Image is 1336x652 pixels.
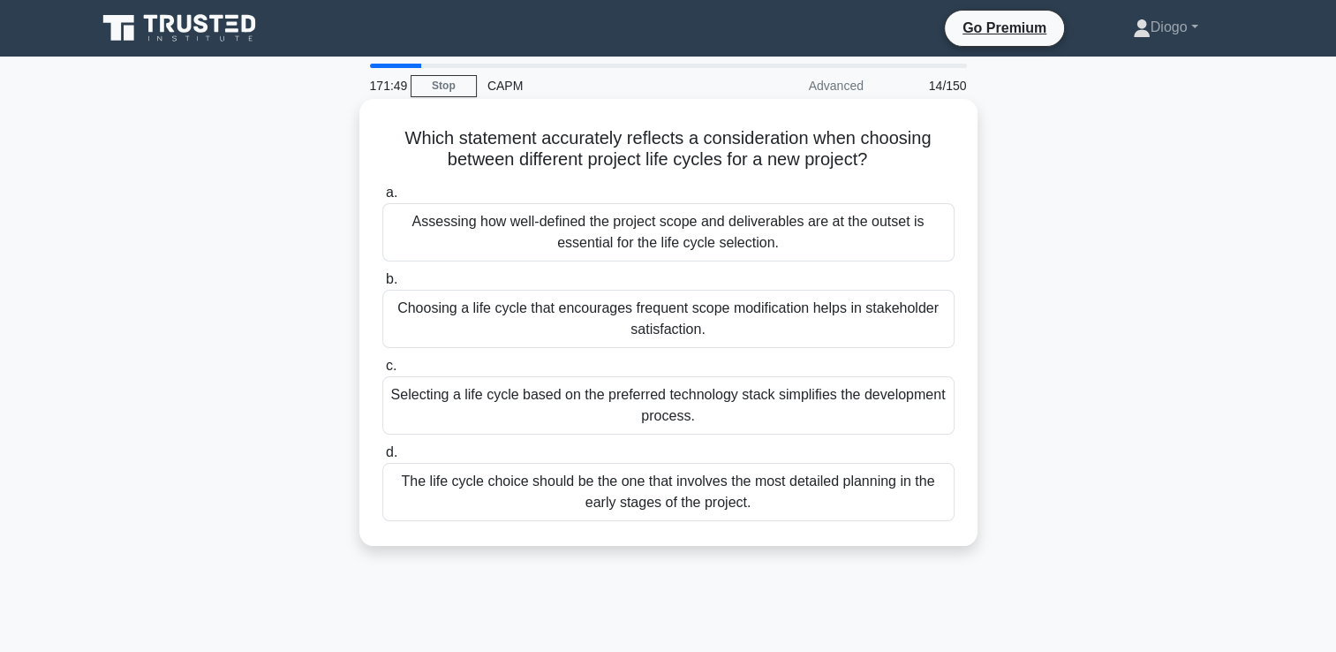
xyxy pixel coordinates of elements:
[386,444,397,459] span: d.
[477,68,720,103] div: CAPM
[359,68,411,103] div: 171:49
[382,203,955,262] div: Assessing how well-defined the project scope and deliverables are at the outset is essential for ...
[382,376,955,435] div: Selecting a life cycle based on the preferred technology stack simplifies the development process.
[382,463,955,521] div: The life cycle choice should be the one that involves the most detailed planning in the early sta...
[386,271,397,286] span: b.
[720,68,874,103] div: Advanced
[874,68,977,103] div: 14/150
[382,290,955,348] div: Choosing a life cycle that encourages frequent scope modification helps in stakeholder satisfaction.
[381,127,956,171] h5: Which statement accurately reflects a consideration when choosing between different project life ...
[952,17,1057,39] a: Go Premium
[1091,10,1241,45] a: Diogo
[386,185,397,200] span: a.
[411,75,477,97] a: Stop
[386,358,396,373] span: c.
